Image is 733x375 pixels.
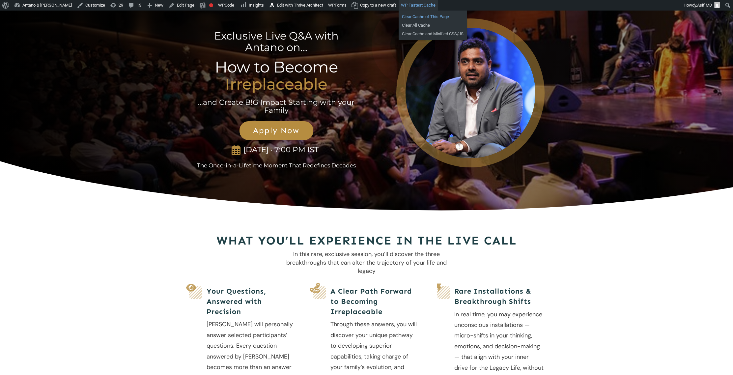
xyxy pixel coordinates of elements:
[249,3,264,8] span: Insights
[215,58,338,76] span: How to Become
[189,162,364,169] p: The Once-in-a-Lifetime Moment That Redefines Decades
[225,75,327,94] strong: Irreplaceable
[241,145,322,155] p: [DATE] · 7:00 PM IST
[697,3,712,8] span: Asif MD
[454,286,544,307] h5: Rare Installations & Breakthrough Shifts
[240,121,313,140] a: Apply Now
[214,29,339,54] span: Exclusive Live Q&A with Antano on...
[285,250,448,275] p: In this rare, exclusive session, you’ll discover the three breakthroughs that can alter the traje...
[207,286,296,317] h5: Your Questions, Answered with Precision
[247,126,306,135] span: Apply Now
[399,21,467,30] a: Clear All Cache
[399,30,467,38] a: Clear Cache and Minified CSS/JS
[399,13,467,21] a: Clear Cache of This Page
[330,286,420,317] h5: A Clear Path Forward to Becoming Irreplaceable
[197,99,355,114] p: ...and Create B!G Impact Starting with your Family
[209,3,213,7] div: Focus keyphrase not set
[189,232,544,250] h2: What You’ll Experience in the Live Call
